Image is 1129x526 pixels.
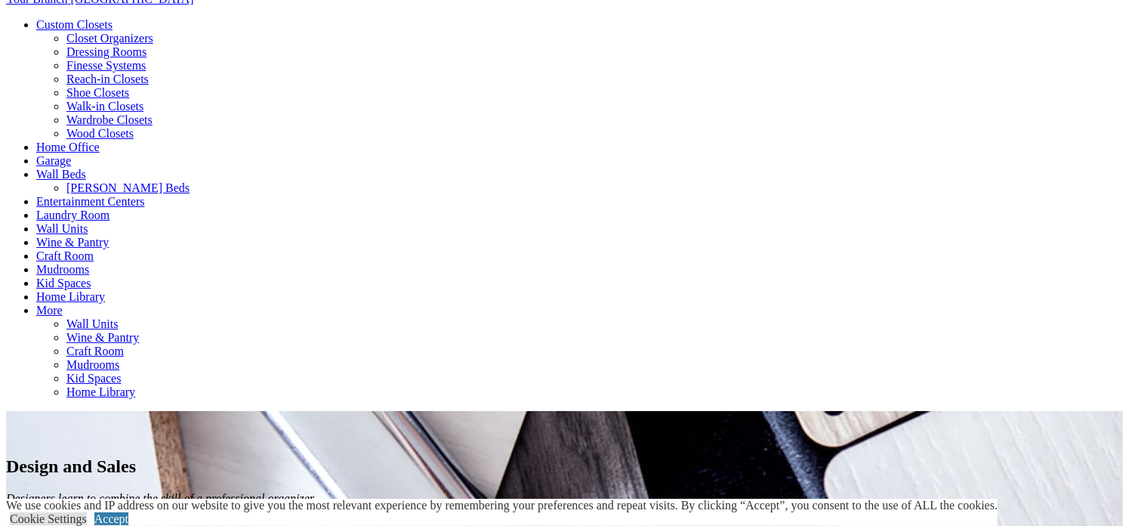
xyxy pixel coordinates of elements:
[36,154,71,167] a: Garage
[66,59,146,72] a: Finesse Systems
[66,358,119,371] a: Mudrooms
[66,86,129,99] a: Shoe Closets
[66,372,121,385] a: Kid Spaces
[6,499,998,512] div: We use cookies and IP address on our website to give you the most relevant experience by remember...
[36,168,86,181] a: Wall Beds
[66,73,149,85] a: Reach-in Closets
[36,290,105,303] a: Home Library
[36,209,110,221] a: Laundry Room
[36,195,145,208] a: Entertainment Centers
[36,304,63,317] a: More menu text will display only on big screen
[66,32,153,45] a: Closet Organizers
[66,317,118,330] a: Wall Units
[36,18,113,31] a: Custom Closets
[66,181,190,194] a: [PERSON_NAME] Beds
[66,331,139,344] a: Wine & Pantry
[66,113,153,126] a: Wardrobe Closets
[36,141,100,153] a: Home Office
[36,236,109,249] a: Wine & Pantry
[36,249,94,262] a: Craft Room
[66,127,134,140] a: Wood Closets
[36,263,89,276] a: Mudrooms
[36,222,88,235] a: Wall Units
[66,100,143,113] a: Walk-in Closets
[94,512,128,525] a: Accept
[66,45,147,58] a: Dressing Rooms
[66,345,124,357] a: Craft Room
[10,512,87,525] a: Cookie Settings
[66,385,135,398] a: Home Library
[36,277,91,289] a: Kid Spaces
[6,456,1123,477] h1: Design and Sales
